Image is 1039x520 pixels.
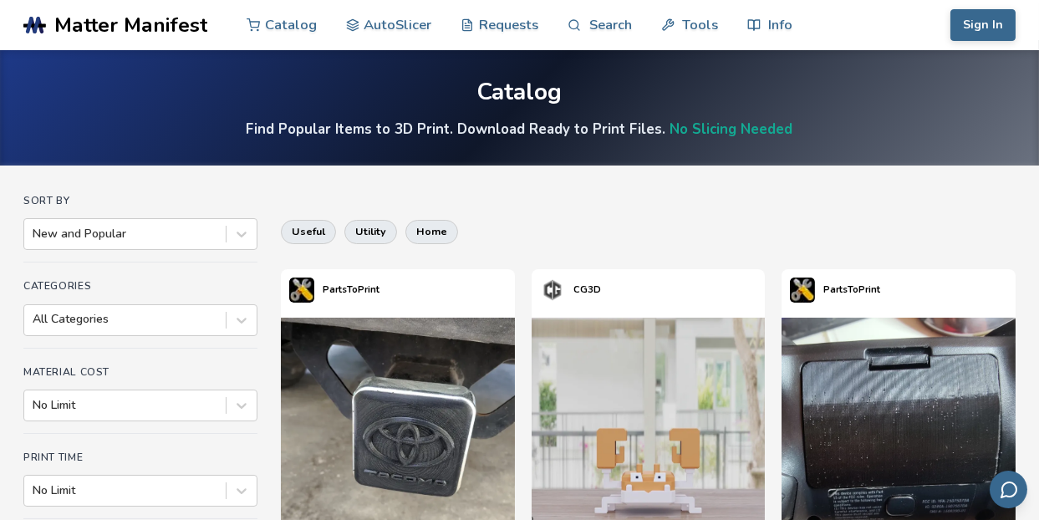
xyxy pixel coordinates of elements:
input: No Limit [33,484,36,497]
p: CG3D [573,281,601,298]
img: PartsToPrint's profile [790,278,815,303]
span: Matter Manifest [54,13,207,37]
button: home [405,220,458,243]
button: Send feedback via email [990,471,1027,508]
img: PartsToPrint's profile [289,278,314,303]
a: No Slicing Needed [670,120,793,139]
h4: Categories [23,280,257,292]
h4: Material Cost [23,366,257,378]
p: PartsToPrint [323,281,379,298]
div: Catalog [477,79,563,105]
input: New and Popular [33,227,36,241]
h4: Print Time [23,451,257,463]
p: PartsToPrint [823,281,880,298]
a: PartsToPrint's profilePartsToPrint [782,269,889,311]
input: All Categories [33,313,36,326]
button: utility [344,220,397,243]
a: CG3D's profileCG3D [532,269,609,311]
button: Sign In [950,9,1016,41]
button: useful [281,220,336,243]
a: PartsToPrint's profilePartsToPrint [281,269,388,311]
img: CG3D's profile [540,278,565,303]
input: No Limit [33,399,36,412]
h4: Sort By [23,195,257,206]
h4: Find Popular Items to 3D Print. Download Ready to Print Files. [247,120,793,139]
